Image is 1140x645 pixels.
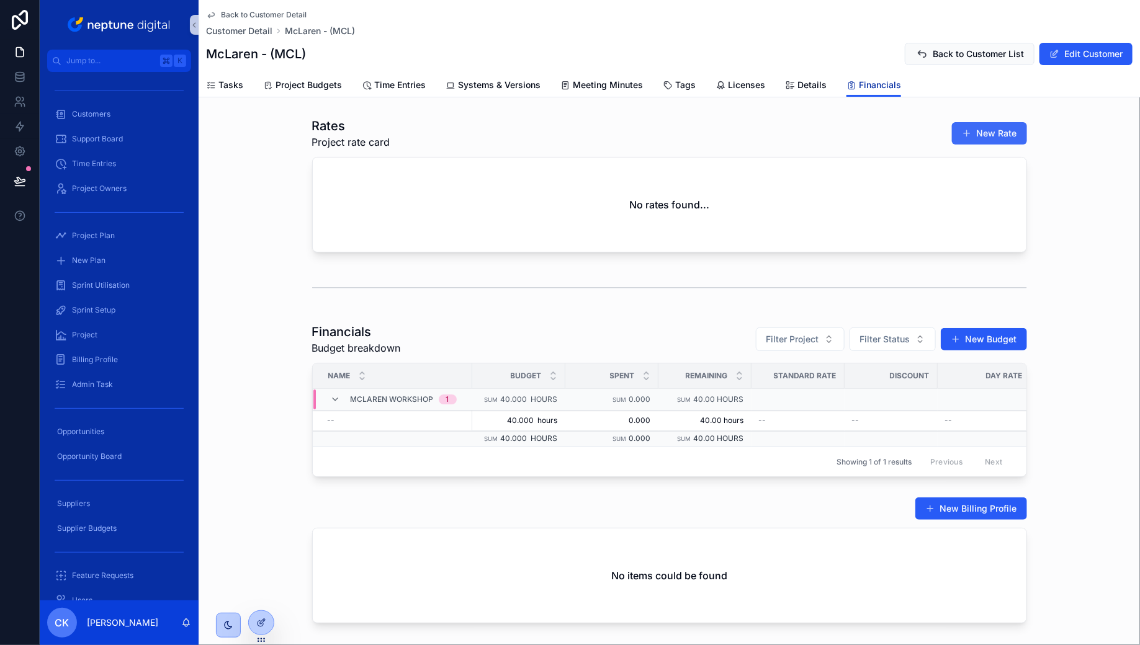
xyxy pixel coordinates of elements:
[573,416,651,425] a: 0.000
[694,394,744,404] span: 40.00 hours
[72,595,92,605] span: Users
[480,416,558,425] a: 40.000 hours
[905,43,1035,65] button: Back to Customer List
[206,74,243,99] a: Tasks
[65,15,174,35] img: App logo
[312,323,401,340] h1: Financials
[613,396,627,403] small: Sum
[47,274,191,296] a: Sprint Utilisation
[941,328,1027,350] button: New Budget
[66,56,155,66] span: Jump to...
[666,416,744,425] a: 40.00 hours
[915,497,1027,520] button: New Billing Profile
[87,616,158,629] p: [PERSON_NAME]
[890,371,930,381] span: Discount
[613,435,627,442] small: Sum
[47,249,191,272] a: New Plan
[47,299,191,321] a: Sprint Setup
[852,416,859,425] span: --
[206,45,306,63] h1: McLaren - (MCL)
[663,74,696,99] a: Tags
[846,74,901,97] a: Financials
[72,380,113,389] span: Admin Task
[362,74,426,99] a: Time Entries
[312,340,401,355] span: Budget breakdown
[986,371,1023,381] span: Day Rate
[47,349,191,371] a: Billing Profile
[72,159,116,169] span: Time Entries
[218,79,243,91] span: Tasks
[675,79,696,91] span: Tags
[686,371,728,381] span: Remaining
[312,135,390,149] span: Project rate card
[629,197,709,212] h2: No rates found...
[728,79,765,91] span: Licenses
[850,327,936,351] button: Select Button
[175,56,185,66] span: K
[629,394,651,404] span: 0.000
[47,373,191,396] a: Admin Task
[766,333,819,345] span: Filter Project
[72,231,115,241] span: Project Plan
[716,74,765,99] a: Licenses
[47,445,191,468] a: Opportunity Board
[328,416,335,425] span: --
[312,117,390,135] h1: Rates
[47,128,191,150] a: Support Board
[276,79,342,91] span: Project Budgets
[72,184,127,193] span: Project Owners
[206,10,307,20] a: Back to Customer Detail
[47,177,191,200] a: Project Owners
[351,394,434,404] span: McLaren Workshop
[678,396,691,403] small: Sum
[72,305,115,315] span: Sprint Setup
[72,355,118,365] span: Billing Profile
[501,394,558,404] span: 40.000 hours
[678,435,691,442] small: Sum
[55,615,70,630] span: CK
[47,564,191,587] a: Feature Requests
[485,396,498,403] small: Sum
[47,225,191,247] a: Project Plan
[47,153,191,175] a: Time Entries
[263,74,342,99] a: Project Budgets
[785,74,827,99] a: Details
[501,434,558,443] span: 40.000 hours
[328,416,465,425] a: --
[206,25,272,37] a: Customer Detail
[72,571,133,580] span: Feature Requests
[837,457,912,467] span: Showing 1 of 1 results
[285,25,355,37] a: McLaren - (MCL)
[860,333,910,345] span: Filter Status
[859,79,901,91] span: Financials
[573,79,643,91] span: Meeting Minutes
[933,48,1024,60] span: Back to Customer List
[774,371,837,381] span: Standard Rate
[47,50,191,72] button: Jump to...K
[629,434,651,443] span: 0.000
[756,327,845,351] button: Select Button
[511,371,542,381] span: Budget
[72,330,97,340] span: Project
[694,434,744,443] span: 40.00 hours
[47,103,191,125] a: Customers
[374,79,426,91] span: Time Entries
[57,451,122,461] span: Opportunity Board
[47,324,191,346] a: Project
[1039,43,1133,65] button: Edit Customer
[72,134,123,144] span: Support Board
[57,523,117,533] span: Supplier Budgets
[57,427,104,437] span: Opportunities
[221,10,307,20] span: Back to Customer Detail
[945,416,953,425] span: --
[611,568,727,583] h2: No items could be found
[952,122,1027,145] button: New Rate
[446,74,541,99] a: Systems & Versions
